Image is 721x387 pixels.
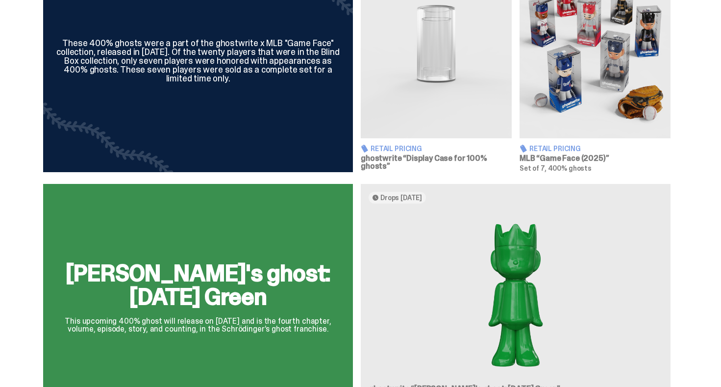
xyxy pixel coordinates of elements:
p: This upcoming 400% ghost will release on [DATE] and is the fourth chapter, volume, episode, story... [55,317,341,333]
h2: [PERSON_NAME]'s ghost: [DATE] Green [55,261,341,309]
span: Retail Pricing [529,145,581,152]
div: These 400% ghosts were a part of the ghostwrite x MLB "Game Face" collection, released in [DATE].... [55,39,341,83]
span: Retail Pricing [371,145,422,152]
img: Schrödinger's ghost: Sunday Green [369,211,663,377]
span: Drops [DATE] [380,194,422,202]
h3: ghostwrite “Display Case for 100% ghosts” [361,155,512,170]
span: Set of 7, 400% ghosts [520,164,592,173]
h3: MLB “Game Face (2025)” [520,155,671,162]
